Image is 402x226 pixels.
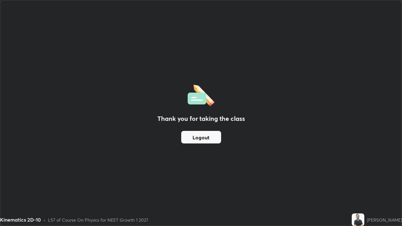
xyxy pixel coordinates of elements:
[157,114,245,123] h2: Thank you for taking the class
[48,217,148,223] div: L57 of Course On Physics for NEET Growth 1 2027
[181,131,221,143] button: Logout
[352,213,364,226] img: af35316ec30b409ca55988c56db82ca0.jpg
[367,217,402,223] div: [PERSON_NAME]
[187,83,215,106] img: offlineFeedback.1438e8b3.svg
[43,217,46,223] div: •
